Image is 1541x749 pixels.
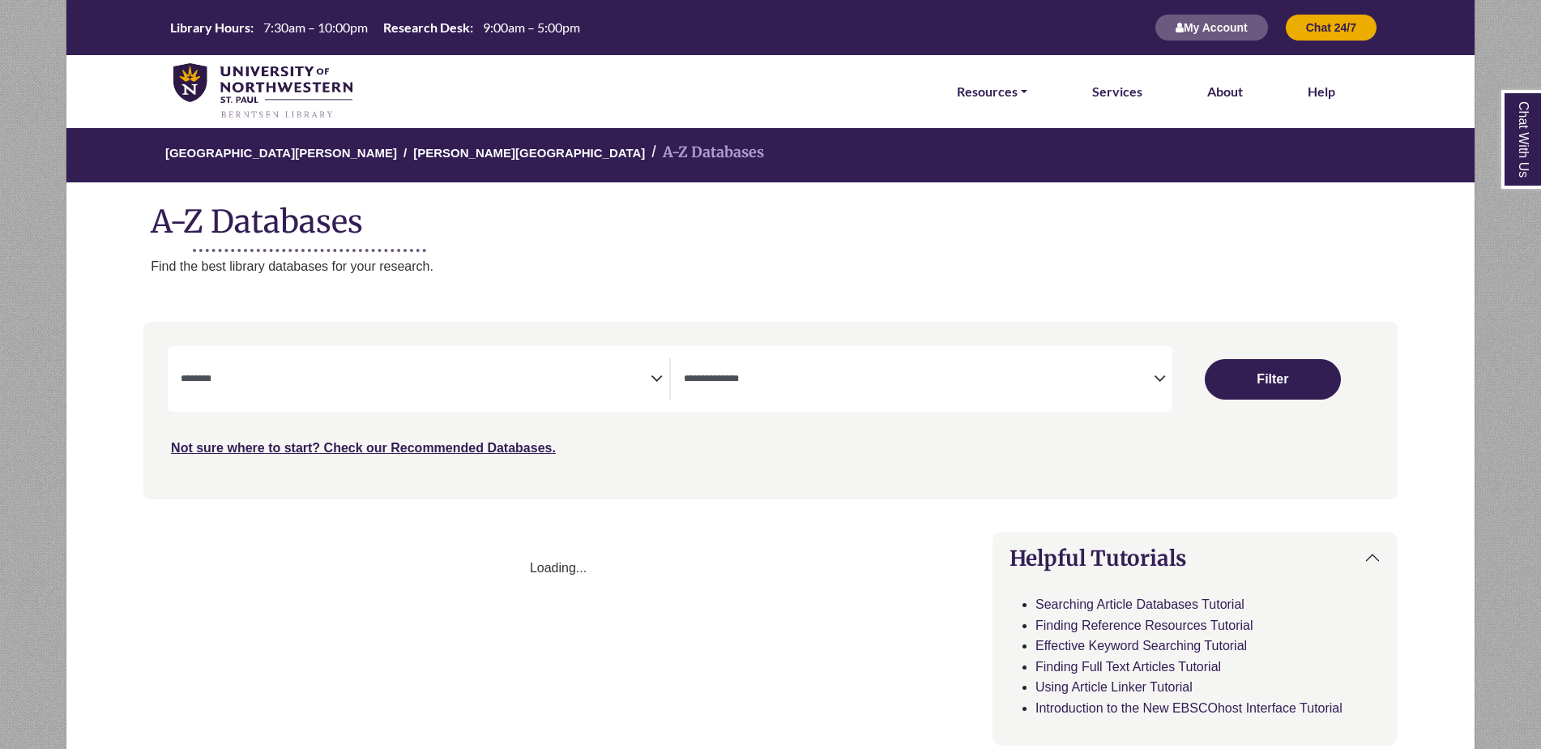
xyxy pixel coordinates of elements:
a: Help [1308,81,1335,102]
a: Introduction to the New EBSCOhost Interface Tutorial [1035,701,1343,715]
th: Library Hours: [164,19,254,36]
a: Chat 24/7 [1285,20,1377,34]
a: Using Article Linker Tutorial [1035,680,1193,694]
a: About [1207,81,1243,102]
p: Find the best library databases for your research. [151,256,1475,277]
a: Services [1092,81,1142,102]
img: library_home [173,63,352,120]
button: Helpful Tutorials [993,533,1397,584]
a: Searching Article Databases Tutorial [1035,597,1244,611]
th: Research Desk: [377,19,474,36]
a: Hours Today [164,19,587,37]
a: My Account [1155,20,1269,34]
li: A-Z Databases [645,141,764,165]
span: 7:30am – 10:00pm [263,19,368,35]
a: Effective Keyword Searching Tutorial [1035,639,1247,653]
h1: A-Z Databases [66,190,1475,240]
nav: breadcrumb [66,126,1475,182]
a: Not sure where to start? Check our Recommended Databases. [171,441,556,455]
div: Loading... [143,558,973,579]
nav: Search filters [143,322,1398,499]
a: Finding Full Text Articles Tutorial [1035,660,1221,674]
button: My Account [1155,14,1269,41]
a: [GEOGRAPHIC_DATA][PERSON_NAME] [165,143,397,160]
textarea: Filter [684,374,1154,387]
a: Finding Reference Resources Tutorial [1035,618,1253,632]
button: Chat 24/7 [1285,14,1377,41]
a: [PERSON_NAME][GEOGRAPHIC_DATA] [413,143,645,160]
span: 9:00am – 5:00pm [483,19,580,35]
button: Submit for Search Results [1205,359,1341,400]
textarea: Filter [181,374,651,387]
a: Resources [957,81,1027,102]
table: Hours Today [164,19,587,34]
